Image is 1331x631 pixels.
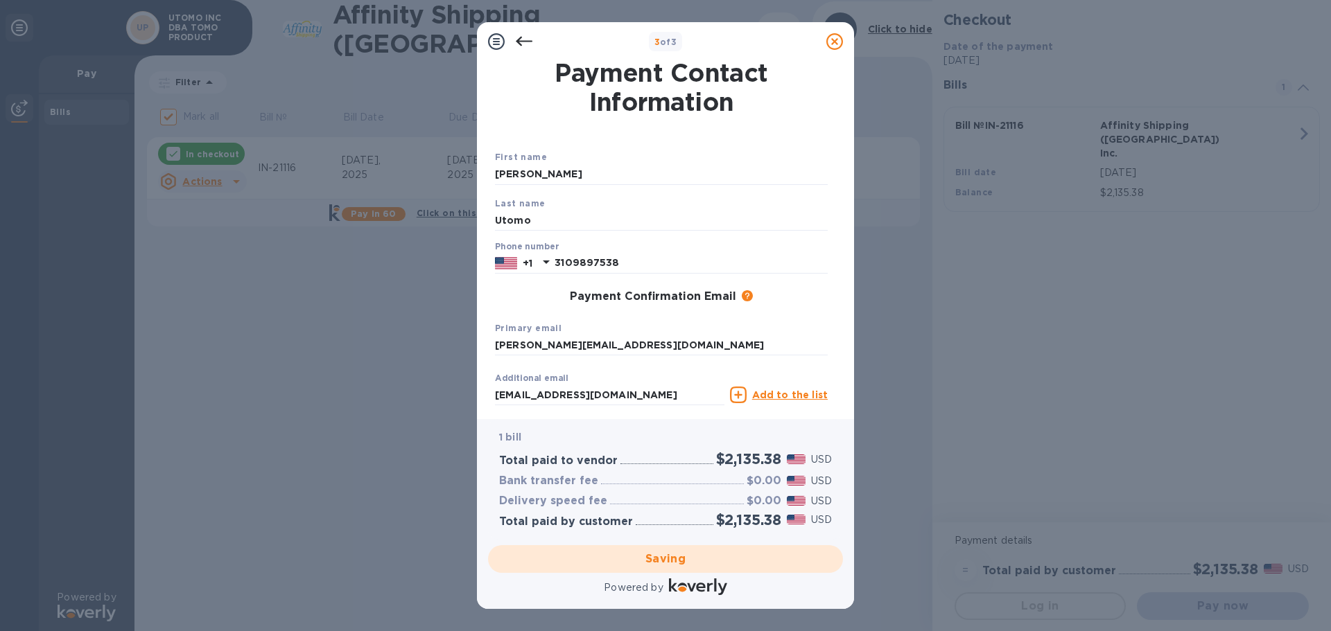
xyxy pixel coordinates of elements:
input: Enter additional email [495,384,724,405]
label: Phone number [495,243,559,251]
img: USD [787,515,806,524]
h2: $2,135.38 [716,511,781,528]
input: Enter your primary name [495,335,828,356]
input: Enter your first name [495,164,828,185]
h3: $0.00 [747,495,781,508]
img: USD [787,454,806,464]
input: Enter your phone number [555,253,828,274]
h3: Total paid by customer [499,515,633,528]
h3: $0.00 [747,474,781,488]
b: Last name [495,198,546,208]
img: USD [787,476,806,486]
input: Enter your last name [495,210,828,231]
p: USD [811,494,832,508]
u: Add to the list [752,389,828,400]
h2: $2,135.38 [716,450,781,468]
p: USD [811,474,832,488]
b: of 3 [654,37,677,47]
h1: Payment Contact Information [495,58,828,116]
img: Logo [669,578,727,595]
b: 1 bill [499,432,521,443]
b: Primary email [495,323,562,333]
b: First name [495,152,547,162]
span: 3 [654,37,660,47]
img: USD [787,496,806,506]
h3: Delivery speed fee [499,495,607,508]
h3: Bank transfer fee [499,474,598,488]
label: Additional email [495,375,568,383]
h3: Payment Confirmation Email [570,290,736,303]
h3: Total paid to vendor [499,454,618,468]
img: US [495,256,517,271]
p: Email address will be added to the list of emails [495,407,724,423]
p: USD [811,513,832,527]
p: +1 [523,256,532,270]
p: USD [811,452,832,467]
p: Powered by [604,580,663,595]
